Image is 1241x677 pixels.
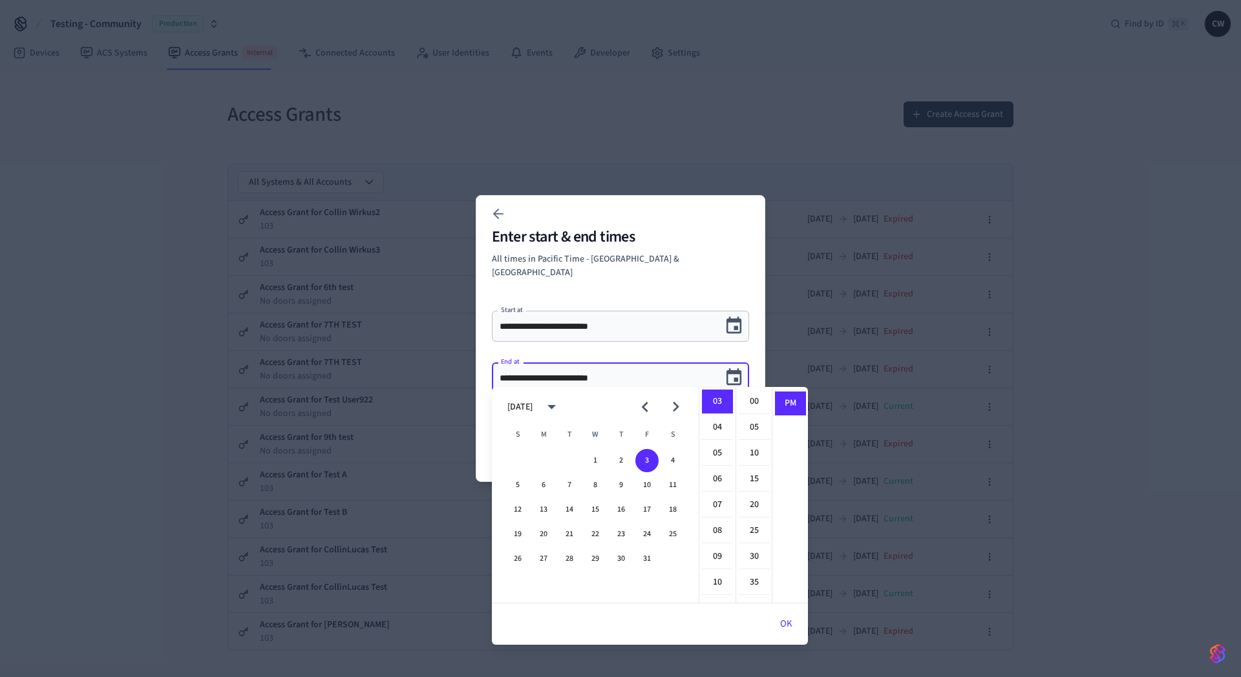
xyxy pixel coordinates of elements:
[492,229,749,245] h2: Enter start & end times
[702,545,733,569] li: 9 hours
[661,474,684,497] button: 11
[558,547,581,570] button: 28
[610,523,633,546] button: 23
[506,547,529,570] button: 26
[635,498,659,521] button: 17
[702,415,733,440] li: 4 hours
[501,305,523,315] label: Start at
[739,415,770,440] li: 5 minutes
[584,474,607,497] button: 8
[610,449,633,472] button: 2
[558,474,581,497] button: 7
[775,391,806,415] li: PM
[558,523,581,546] button: 21
[739,390,770,414] li: 0 minutes
[506,498,529,521] button: 12
[584,523,607,546] button: 22
[719,362,749,393] button: Choose date, selected date is Oct 3, 2025
[739,467,770,492] li: 15 minutes
[702,467,733,492] li: 6 hours
[702,441,733,466] li: 5 hours
[739,545,770,569] li: 30 minutes
[610,498,633,521] button: 16
[739,441,770,466] li: 10 minutes
[736,387,772,603] ul: Select minutes
[610,474,633,497] button: 9
[492,253,679,279] span: All times in Pacific Time - [GEOGRAPHIC_DATA] & [GEOGRAPHIC_DATA]
[635,523,659,546] button: 24
[584,547,607,570] button: 29
[536,391,567,422] button: calendar view is open, switch to year view
[532,474,555,497] button: 6
[765,609,808,640] button: OK
[584,422,607,448] span: Wednesday
[702,390,733,414] li: 3 hours
[661,523,684,546] button: 25
[702,570,733,595] li: 10 hours
[532,523,555,546] button: 20
[739,519,770,543] li: 25 minutes
[661,422,684,448] span: Saturday
[610,547,633,570] button: 30
[635,422,659,448] span: Friday
[661,391,691,422] button: Next month
[558,498,581,521] button: 14
[702,596,733,620] li: 11 hours
[506,422,529,448] span: Sunday
[532,498,555,521] button: 13
[630,391,660,422] button: Previous month
[584,498,607,521] button: 15
[1210,643,1225,664] img: SeamLogoGradient.69752ec5.svg
[532,547,555,570] button: 27
[699,387,736,603] ul: Select hours
[501,357,520,366] label: End at
[772,387,808,603] ul: Select meridiem
[506,523,529,546] button: 19
[702,493,733,517] li: 7 hours
[661,498,684,521] button: 18
[702,519,733,543] li: 8 hours
[635,449,659,472] button: 3
[610,422,633,448] span: Thursday
[584,449,607,472] button: 1
[661,449,684,472] button: 4
[635,474,659,497] button: 10
[507,401,533,414] div: [DATE]
[719,311,749,341] button: Choose date, selected date is Sep 26, 2025
[739,493,770,517] li: 20 minutes
[558,422,581,448] span: Tuesday
[739,570,770,595] li: 35 minutes
[635,547,659,570] button: 31
[532,422,555,448] span: Monday
[506,474,529,497] button: 5
[739,596,770,621] li: 40 minutes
